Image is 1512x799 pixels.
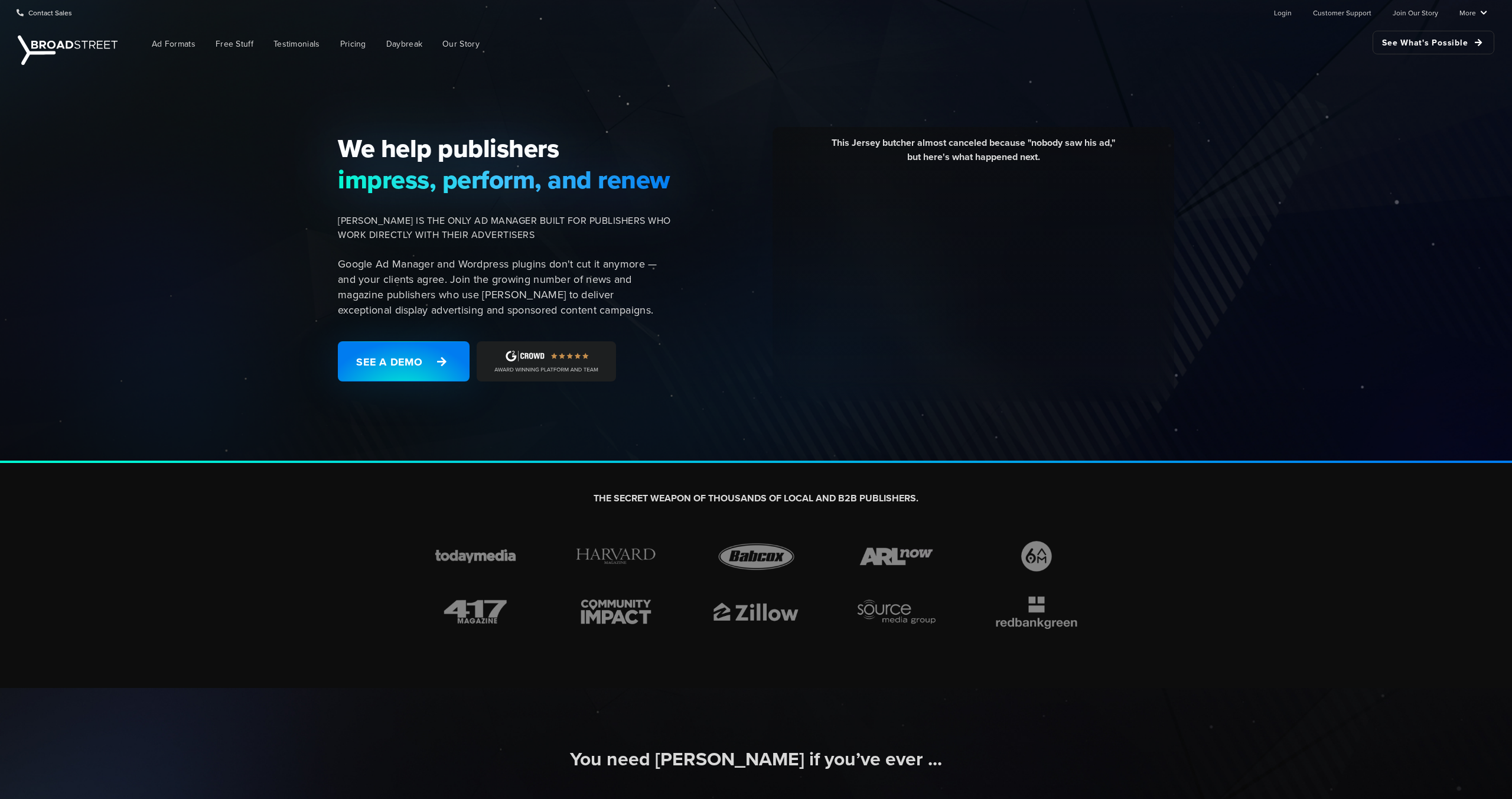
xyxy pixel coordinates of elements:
[338,341,470,381] a: See a Demo
[17,1,72,24] a: Contact Sales
[988,593,1086,630] img: brand-icon
[781,136,1165,173] div: This Jersey butcher almost canceled because "nobody saw his ad," but here's what happened next.
[434,31,488,57] a: Our Story
[216,38,253,50] span: Free Stuff
[377,31,431,57] a: Daybreak
[848,538,946,575] img: brand-icon
[331,31,375,57] a: Pricing
[124,25,1494,63] nav: Main
[426,493,1086,505] h2: THE SECRET WEAPON OF THOUSANDS OF LOCAL AND B2B PUBLISHERS.
[18,35,118,65] img: Broadstreet | The Ad Manager for Small Publishers
[781,173,1165,389] iframe: YouTube video player
[340,38,366,50] span: Pricing
[988,538,1086,575] img: brand-icon
[1459,1,1487,24] a: More
[143,31,204,57] a: Ad Formats
[338,164,671,195] span: impress, perform, and renew
[338,256,671,318] p: Google Ad Manager and Wordpress plugins don't cut it anymore — and your clients agree. Join the g...
[1274,1,1292,24] a: Login
[848,593,946,630] img: brand-icon
[426,593,524,630] img: brand-icon
[426,538,524,575] img: brand-icon
[273,38,320,50] span: Testimonials
[386,38,422,50] span: Daybreak
[426,747,1086,772] h2: You need [PERSON_NAME] if you’ve ever ...
[567,593,665,630] img: brand-icon
[567,538,665,575] img: brand-icon
[1373,31,1494,54] a: See What's Possible
[707,538,805,575] img: brand-icon
[707,593,805,630] img: brand-icon
[338,214,671,242] span: [PERSON_NAME] IS THE ONLY AD MANAGER BUILT FOR PUBLISHERS WHO WORK DIRECTLY WITH THEIR ADVERTISERS
[1313,1,1371,24] a: Customer Support
[207,31,262,57] a: Free Stuff
[1393,1,1438,24] a: Join Our Story
[338,133,671,164] span: We help publishers
[265,31,329,57] a: Testimonials
[442,38,480,50] span: Our Story
[152,38,195,50] span: Ad Formats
